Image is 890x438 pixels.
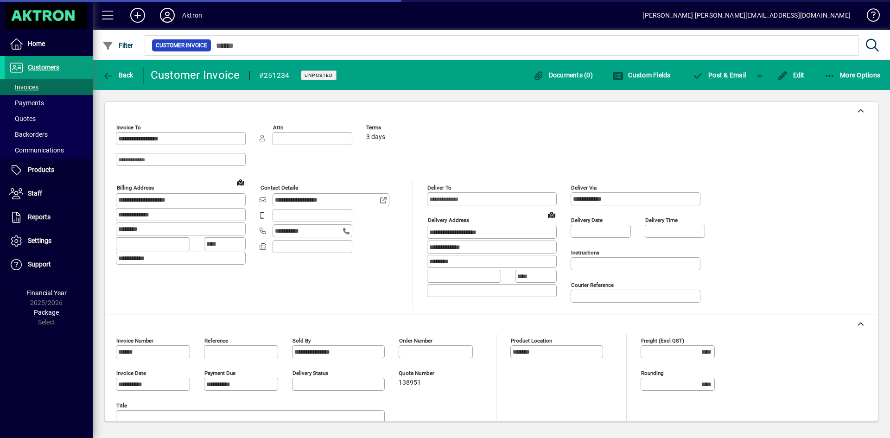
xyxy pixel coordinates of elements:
[366,133,385,141] span: 3 days
[511,337,552,344] mat-label: Product location
[533,71,593,79] span: Documents (0)
[822,67,883,83] button: More Options
[292,370,328,376] mat-label: Delivery status
[305,72,333,78] span: Unposted
[34,309,59,316] span: Package
[5,182,93,205] a: Staff
[775,67,807,83] button: Edit
[5,79,93,95] a: Invoices
[641,337,684,344] mat-label: Freight (excl GST)
[9,131,48,138] span: Backorders
[116,337,153,344] mat-label: Invoice number
[93,67,144,83] app-page-header-button: Back
[28,40,45,47] span: Home
[116,124,141,131] mat-label: Invoice To
[5,159,93,182] a: Products
[399,379,421,387] span: 138951
[28,237,51,244] span: Settings
[9,115,36,122] span: Quotes
[641,370,663,376] mat-label: Rounding
[530,67,595,83] button: Documents (0)
[26,289,67,297] span: Financial Year
[204,337,228,344] mat-label: Reference
[544,207,559,222] a: View on map
[182,8,202,23] div: Aktron
[156,41,207,50] span: Customer Invoice
[5,32,93,56] a: Home
[100,67,136,83] button: Back
[153,7,182,24] button: Profile
[777,71,805,79] span: Edit
[399,337,432,344] mat-label: Order number
[9,146,64,154] span: Communications
[5,229,93,253] a: Settings
[824,71,881,79] span: More Options
[204,370,235,376] mat-label: Payment due
[693,71,746,79] span: ost & Email
[292,337,311,344] mat-label: Sold by
[102,71,133,79] span: Back
[5,206,93,229] a: Reports
[612,71,671,79] span: Custom Fields
[9,83,38,91] span: Invoices
[399,370,454,376] span: Quote number
[427,184,451,191] mat-label: Deliver To
[9,99,44,107] span: Payments
[259,68,290,83] div: #251234
[28,260,51,268] span: Support
[5,95,93,111] a: Payments
[366,125,422,131] span: Terms
[5,142,93,158] a: Communications
[233,175,248,190] a: View on map
[571,282,614,288] mat-label: Courier Reference
[571,249,599,256] mat-label: Instructions
[571,217,603,223] mat-label: Delivery date
[100,37,136,54] button: Filter
[28,213,51,221] span: Reports
[642,8,851,23] div: [PERSON_NAME] [PERSON_NAME][EMAIL_ADDRESS][DOMAIN_NAME]
[102,42,133,49] span: Filter
[708,71,712,79] span: P
[5,253,93,276] a: Support
[116,370,146,376] mat-label: Invoice date
[116,402,127,409] mat-label: Title
[5,127,93,142] a: Backorders
[860,2,878,32] a: Knowledge Base
[688,67,751,83] button: Post & Email
[571,184,597,191] mat-label: Deliver via
[151,68,240,83] div: Customer Invoice
[5,111,93,127] a: Quotes
[123,7,153,24] button: Add
[273,124,283,131] mat-label: Attn
[610,67,673,83] button: Custom Fields
[28,166,54,173] span: Products
[28,63,59,71] span: Customers
[645,217,678,223] mat-label: Delivery time
[28,190,42,197] span: Staff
